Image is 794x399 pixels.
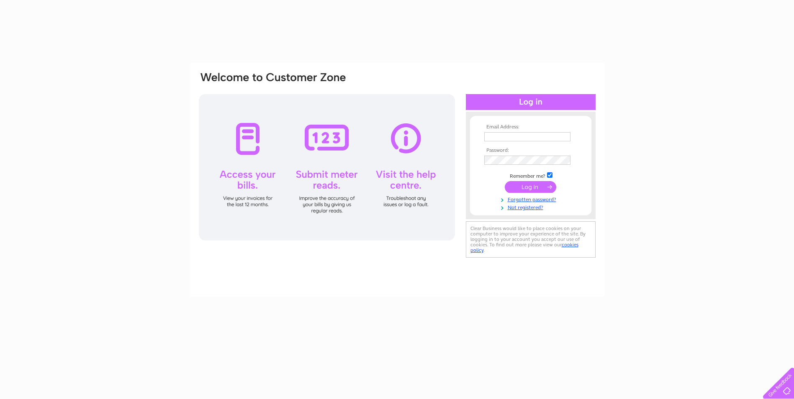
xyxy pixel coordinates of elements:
[482,148,579,153] th: Password:
[482,171,579,179] td: Remember me?
[484,203,579,211] a: Not registered?
[484,195,579,203] a: Forgotten password?
[470,242,578,253] a: cookies policy
[482,124,579,130] th: Email Address:
[505,181,556,193] input: Submit
[466,221,596,258] div: Clear Business would like to place cookies on your computer to improve your experience of the sit...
